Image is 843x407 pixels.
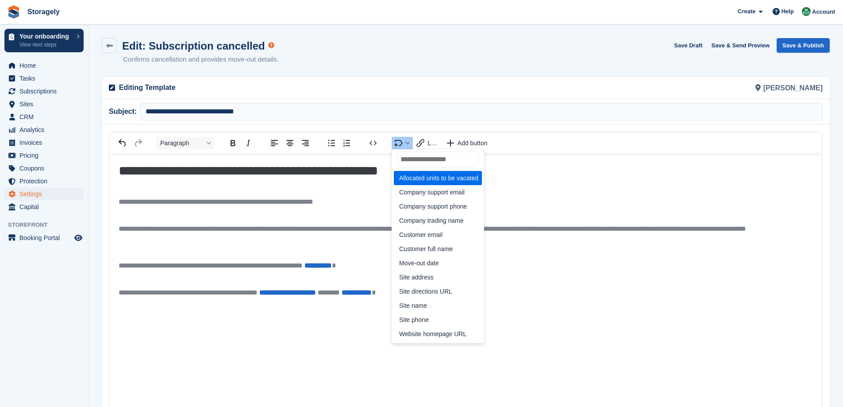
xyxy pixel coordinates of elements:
div: Company trading name [399,215,478,226]
div: Site phone [394,313,482,327]
button: Source code [366,137,381,149]
span: Invoices [19,136,73,149]
div: Customer full name [394,242,482,256]
span: Link [427,140,439,147]
span: Create [738,7,755,16]
a: menu [4,111,84,123]
button: Bold [225,137,240,149]
a: menu [4,175,84,187]
button: Insert a call-to-action button [443,137,492,149]
span: Sites [19,98,73,110]
span: Analytics [19,124,73,136]
a: Your onboarding View next steps [4,29,84,52]
button: Insert merge tag [392,137,413,149]
p: Your onboarding [19,33,72,39]
button: Save & Publish [777,38,830,53]
div: Site phone [399,314,478,325]
div: Allocated units to be vacated [394,171,482,185]
p: Confirms cancellation and provides move-out details. [123,54,279,65]
span: CRM [19,111,73,123]
button: Align left [267,137,282,149]
div: Customer email [394,228,482,242]
h1: Edit: Subscription cancelled [122,40,265,52]
a: menu [4,59,84,72]
div: Allocated units to be vacated [399,173,478,183]
a: menu [4,124,84,136]
a: menu [4,136,84,149]
span: Coupons [19,162,73,174]
img: Notifications [802,7,811,16]
div: Company support email [399,187,478,198]
a: Storagely [24,4,63,19]
div: Site directions URL [399,286,478,297]
div: [PERSON_NAME] [466,77,828,99]
span: Account [812,8,835,16]
p: Editing Template [119,82,461,93]
button: Bullet list [324,137,339,149]
a: menu [4,188,84,200]
div: Customer email [399,229,478,240]
button: Align center [282,137,297,149]
a: menu [4,149,84,162]
span: Booking Portal [19,232,73,244]
span: Storefront [8,221,88,229]
span: Protection [19,175,73,187]
div: Customer full name [399,244,478,254]
span: Settings [19,188,73,200]
div: Move-out date [394,256,482,270]
a: menu [4,162,84,174]
button: Save Draft [670,38,706,53]
div: Site name [399,300,478,311]
div: Company trading name [394,213,482,228]
p: View next steps [19,41,72,49]
a: menu [4,72,84,85]
button: Save & Send Preview [708,38,774,53]
button: Insert link with variable [413,137,442,149]
div: Site address [394,270,482,284]
a: menu [4,85,84,97]
button: Align right [298,137,313,149]
button: Undo [115,137,130,149]
button: Redo [131,137,146,149]
div: Site address [399,272,478,283]
div: Move-out date [399,258,478,268]
div: Website homepage URL [399,329,478,339]
img: stora-icon-8386f47178a22dfd0bd8f6a31ec36ba5ce8667c1dd55bd0f319d3a0aa187defe.svg [7,5,20,19]
span: Add button [458,140,488,147]
span: Subscriptions [19,85,73,97]
div: Company support email [394,185,482,199]
div: Website homepage URL [394,327,482,341]
span: Home [19,59,73,72]
span: Pricing [19,149,73,162]
span: Help [781,7,794,16]
a: Preview store [73,233,84,243]
a: menu [4,98,84,110]
span: Paragraph [160,140,204,147]
div: Site name [394,298,482,313]
button: Italic [241,137,256,149]
span: Subject: [109,106,140,117]
span: Capital [19,201,73,213]
button: Numbered list [339,137,354,149]
div: Tooltip anchor [267,41,275,49]
a: menu [4,232,84,244]
div: Site directions URL [394,284,482,298]
span: Tasks [19,72,73,85]
div: Company support phone [394,199,482,213]
button: Block Paragraph [157,137,214,149]
a: menu [4,201,84,213]
div: Company support phone [399,201,478,212]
